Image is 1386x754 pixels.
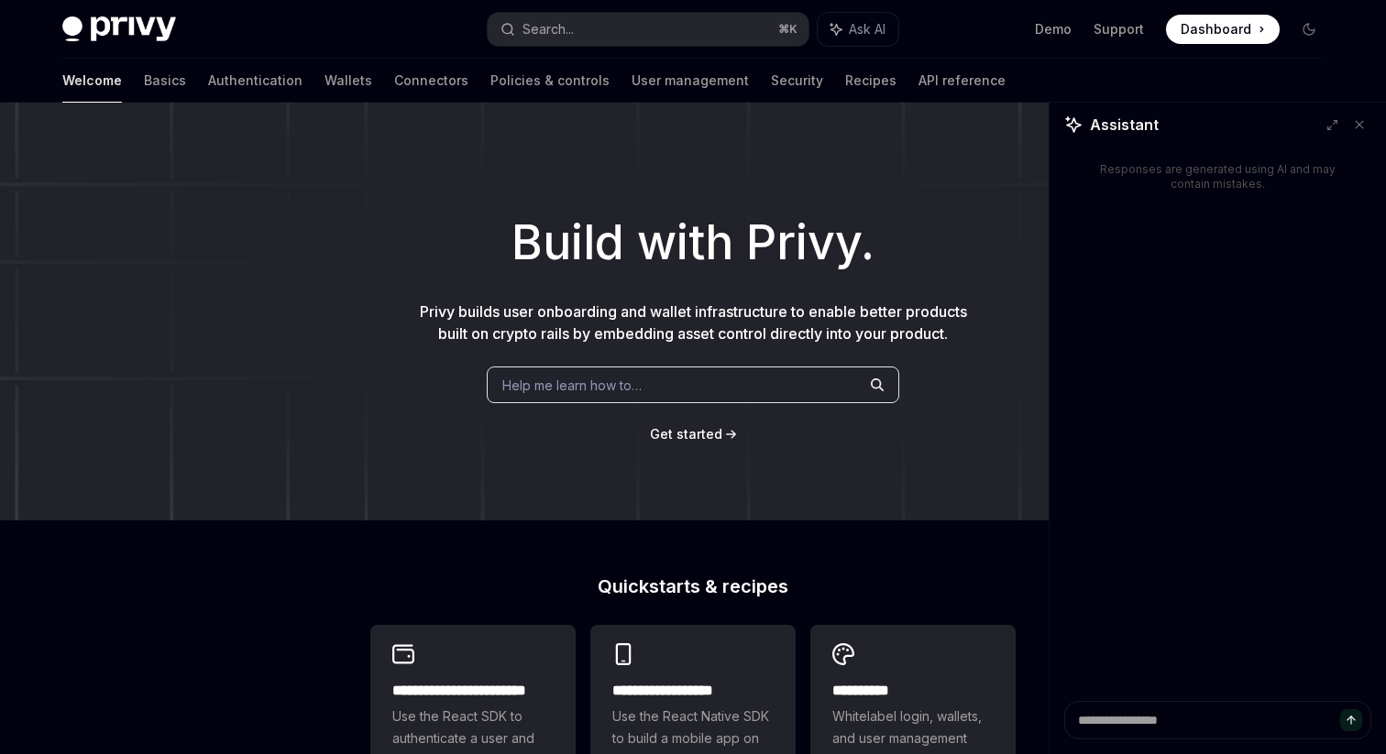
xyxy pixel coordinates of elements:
[1090,114,1159,136] span: Assistant
[29,207,1357,279] h1: Build with Privy.
[394,59,468,103] a: Connectors
[62,59,122,103] a: Welcome
[522,18,574,40] div: Search...
[144,59,186,103] a: Basics
[1094,162,1342,191] div: Responses are generated using AI and may contain mistakes.
[420,302,967,343] span: Privy builds user onboarding and wallet infrastructure to enable better products built on crypto ...
[324,59,372,103] a: Wallets
[1166,15,1280,44] a: Dashboard
[1181,20,1251,38] span: Dashboard
[1294,15,1324,44] button: Toggle dark mode
[1035,20,1072,38] a: Demo
[502,376,642,395] span: Help me learn how to…
[62,16,176,42] img: dark logo
[632,59,749,103] a: User management
[488,13,808,46] button: Search...⌘K
[818,13,898,46] button: Ask AI
[778,22,797,37] span: ⌘ K
[771,59,823,103] a: Security
[650,426,722,442] span: Get started
[208,59,302,103] a: Authentication
[370,577,1016,596] h2: Quickstarts & recipes
[845,59,896,103] a: Recipes
[650,425,722,443] a: Get started
[490,59,610,103] a: Policies & controls
[918,59,1006,103] a: API reference
[849,20,885,38] span: Ask AI
[1340,709,1362,731] button: Send message
[1094,20,1144,38] a: Support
